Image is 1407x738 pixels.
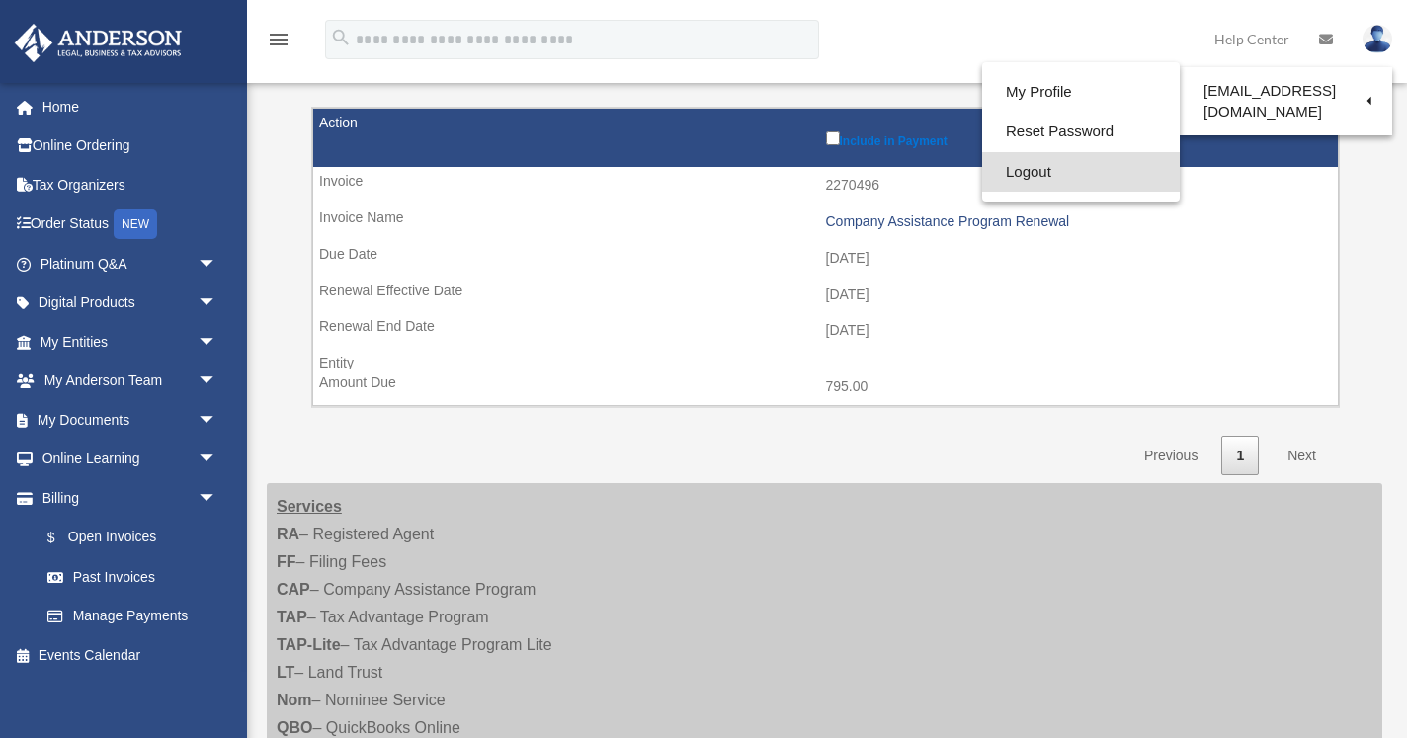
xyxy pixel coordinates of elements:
[267,35,290,51] a: menu
[9,24,188,62] img: Anderson Advisors Platinum Portal
[198,322,237,363] span: arrow_drop_down
[1273,436,1331,476] a: Next
[198,284,237,324] span: arrow_drop_down
[277,526,299,542] strong: RA
[198,440,237,480] span: arrow_drop_down
[198,244,237,285] span: arrow_drop_down
[14,362,247,401] a: My Anderson Teamarrow_drop_down
[14,635,247,675] a: Events Calendar
[28,597,237,636] a: Manage Payments
[28,557,237,597] a: Past Invoices
[313,240,1338,278] td: [DATE]
[198,362,237,402] span: arrow_drop_down
[28,518,227,558] a: $Open Invoices
[114,209,157,239] div: NEW
[277,719,312,736] strong: QBO
[14,322,247,362] a: My Entitiesarrow_drop_down
[277,553,296,570] strong: FF
[58,526,68,550] span: $
[14,165,247,205] a: Tax Organizers
[14,440,247,479] a: Online Learningarrow_drop_down
[14,284,247,323] a: Digital Productsarrow_drop_down
[277,498,342,515] strong: Services
[14,205,247,245] a: Order StatusNEW
[313,369,1338,406] td: 795.00
[277,609,307,625] strong: TAP
[1129,436,1212,476] a: Previous
[277,664,294,681] strong: LT
[313,167,1338,205] td: 2270496
[1221,436,1259,476] a: 1
[267,28,290,51] i: menu
[14,478,237,518] a: Billingarrow_drop_down
[982,112,1180,152] a: Reset Password
[313,312,1338,350] td: [DATE]
[982,72,1180,113] a: My Profile
[826,127,1329,148] label: Include in Payment
[198,400,237,441] span: arrow_drop_down
[14,400,247,440] a: My Documentsarrow_drop_down
[1363,25,1392,53] img: User Pic
[14,244,247,284] a: Platinum Q&Aarrow_drop_down
[982,152,1180,193] a: Logout
[14,126,247,166] a: Online Ordering
[826,213,1329,230] div: Company Assistance Program Renewal
[330,27,352,48] i: search
[277,636,341,653] strong: TAP-Lite
[313,277,1338,314] td: [DATE]
[1180,72,1392,130] a: [EMAIL_ADDRESS][DOMAIN_NAME]
[277,692,312,708] strong: Nom
[14,87,247,126] a: Home
[277,581,310,598] strong: CAP
[198,478,237,519] span: arrow_drop_down
[826,131,840,145] input: Include in Payment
